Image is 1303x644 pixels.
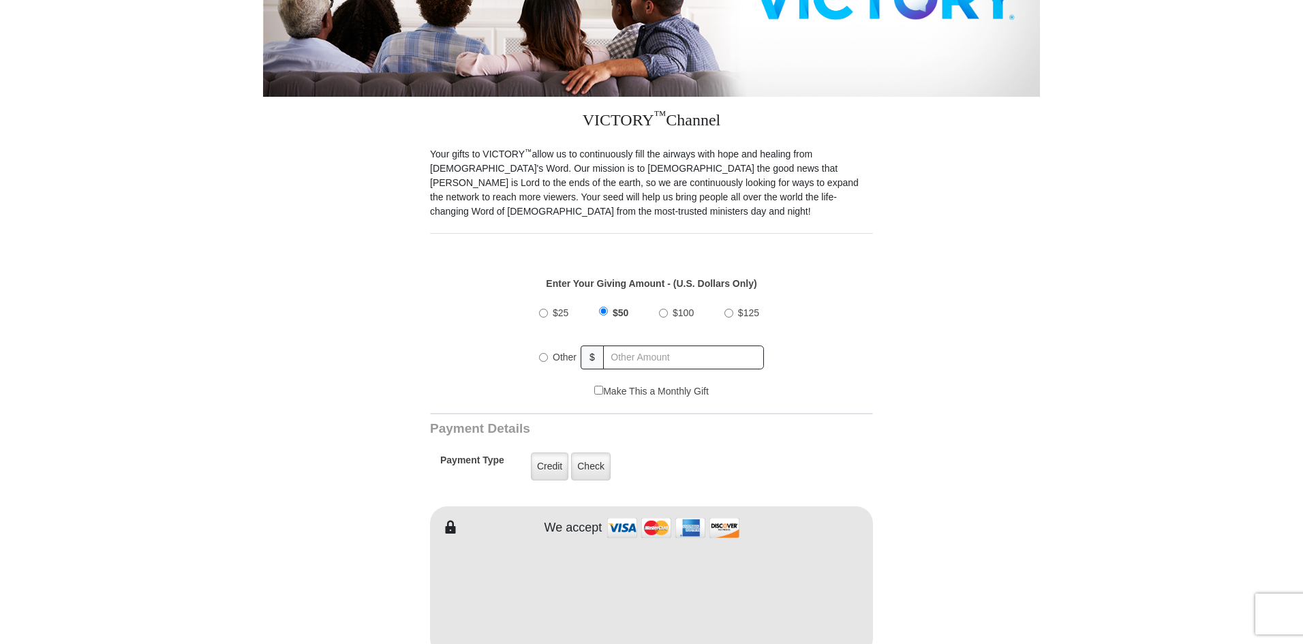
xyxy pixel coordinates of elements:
[546,278,756,289] strong: Enter Your Giving Amount - (U.S. Dollars Only)
[553,307,568,318] span: $25
[440,455,504,473] h5: Payment Type
[430,147,873,219] p: Your gifts to VICTORY allow us to continuously fill the airways with hope and healing from [DEMOG...
[531,453,568,480] label: Credit
[594,384,709,399] label: Make This a Monthly Gift
[430,97,873,147] h3: VICTORY Channel
[430,421,778,437] h3: Payment Details
[605,513,741,542] img: credit cards accepted
[654,108,666,122] sup: ™
[603,346,764,369] input: Other Amount
[553,352,577,363] span: Other
[571,453,611,480] label: Check
[581,346,604,369] span: $
[738,307,759,318] span: $125
[673,307,694,318] span: $100
[594,386,603,395] input: Make This a Monthly Gift
[545,521,602,536] h4: We accept
[525,147,532,155] sup: ™
[613,307,628,318] span: $50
